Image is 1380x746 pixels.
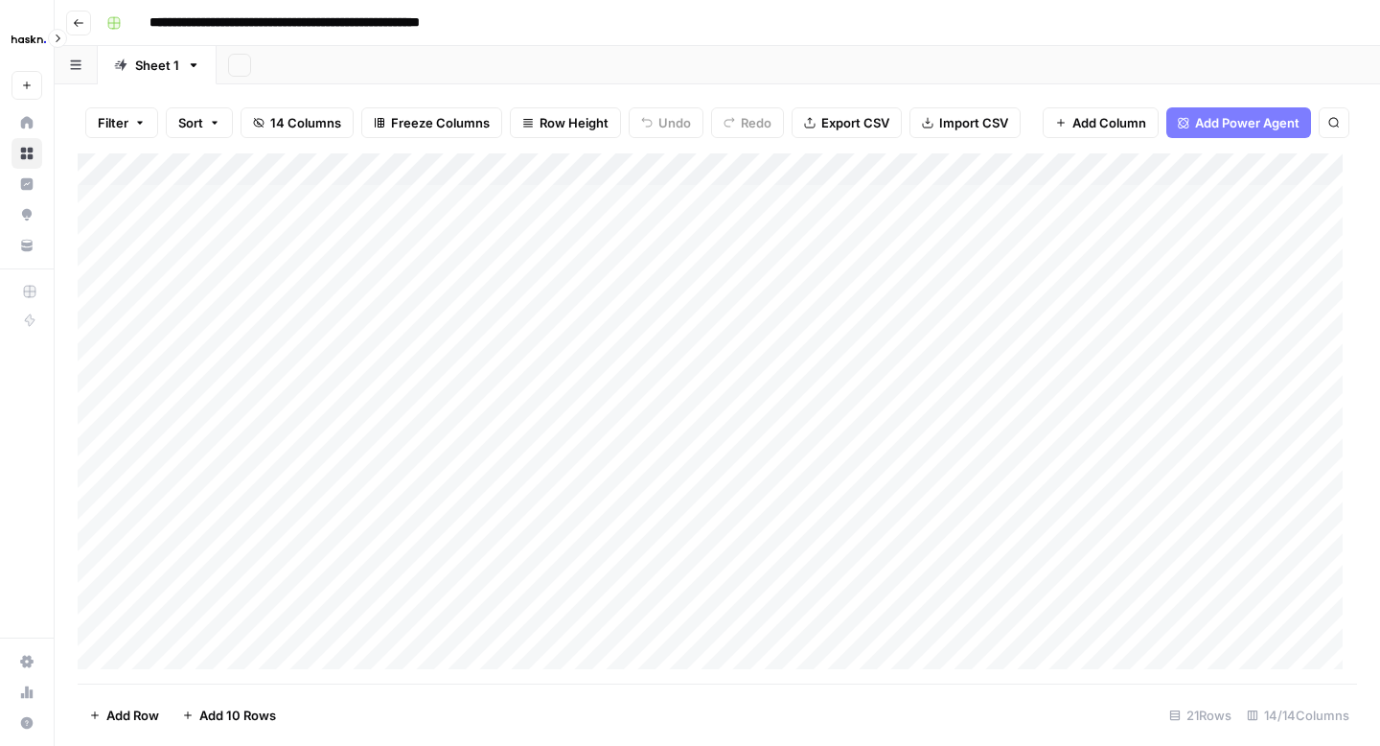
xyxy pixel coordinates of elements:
div: Sheet 1 [135,56,179,75]
button: Undo [629,107,703,138]
a: Opportunities [11,199,42,230]
span: Row Height [540,113,609,132]
a: Sheet 1 [98,46,217,84]
a: Your Data [11,230,42,261]
span: Redo [741,113,771,132]
a: Usage [11,677,42,708]
div: 21 Rows [1161,700,1239,731]
span: Add Column [1072,113,1146,132]
button: Add Power Agent [1166,107,1311,138]
span: Filter [98,113,128,132]
span: Sort [178,113,203,132]
span: Undo [658,113,691,132]
button: Filter [85,107,158,138]
button: Sort [166,107,233,138]
span: Add Power Agent [1195,113,1299,132]
span: Freeze Columns [391,113,490,132]
a: Settings [11,646,42,677]
button: 14 Columns [241,107,354,138]
button: Export CSV [792,107,902,138]
img: Haskn Logo [11,22,46,57]
div: 14/14 Columns [1239,700,1357,731]
span: Export CSV [821,113,889,132]
span: 14 Columns [270,113,341,132]
span: Add Row [106,706,159,725]
button: Add 10 Rows [171,700,287,731]
button: Redo [711,107,784,138]
button: Add Row [78,700,171,731]
button: Freeze Columns [361,107,502,138]
a: Home [11,107,42,138]
button: Add Column [1043,107,1159,138]
button: Row Height [510,107,621,138]
button: Help + Support [11,708,42,738]
button: Workspace: Haskn [11,15,42,63]
a: Insights [11,169,42,199]
a: Browse [11,138,42,169]
button: Import CSV [909,107,1021,138]
span: Import CSV [939,113,1008,132]
span: Add 10 Rows [199,706,276,725]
